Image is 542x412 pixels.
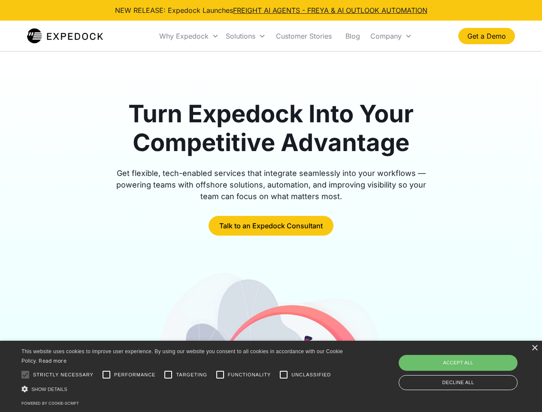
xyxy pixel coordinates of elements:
[114,371,156,379] span: Performance
[115,5,427,15] div: NEW RELEASE: Expedock Launches
[367,21,415,51] div: Company
[106,167,436,202] div: Get flexible, tech-enabled services that integrate seamlessly into your workflows — powering team...
[209,216,333,236] a: Talk to an Expedock Consultant
[27,27,103,45] a: home
[269,21,339,51] a: Customer Stories
[399,319,542,412] iframe: Chat Widget
[27,27,103,45] img: Expedock Logo
[33,371,94,379] span: Strictly necessary
[458,28,515,44] a: Get a Demo
[233,6,427,15] a: FREIGHT AI AGENTS - FREYA & AI OUTLOOK AUTOMATION
[339,21,367,51] a: Blog
[21,348,343,364] span: This website uses cookies to improve user experience. By using our website you consent to all coo...
[39,357,67,364] a: Read more
[159,32,209,40] div: Why Expedock
[156,21,222,51] div: Why Expedock
[176,371,207,379] span: Targeting
[21,401,79,406] a: Powered by cookie-script
[106,100,436,157] h1: Turn Expedock Into Your Competitive Advantage
[370,32,402,40] div: Company
[226,32,255,40] div: Solutions
[228,371,271,379] span: Functionality
[222,21,269,51] div: Solutions
[291,371,331,379] span: Unclassified
[21,385,346,394] div: Show details
[31,387,67,392] span: Show details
